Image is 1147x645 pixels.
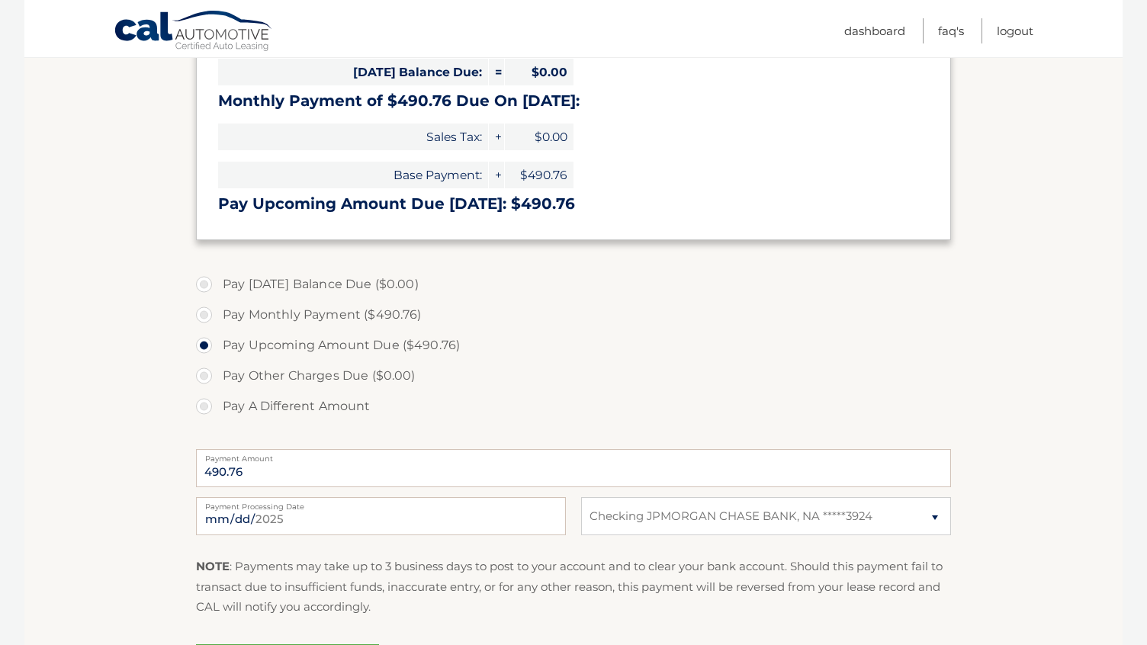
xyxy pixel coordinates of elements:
a: Logout [997,18,1033,43]
label: Pay Upcoming Amount Due ($490.76) [196,330,951,361]
strong: NOTE [196,559,230,573]
span: = [489,59,504,85]
h3: Pay Upcoming Amount Due [DATE]: $490.76 [218,194,929,213]
a: Dashboard [844,18,905,43]
a: FAQ's [938,18,964,43]
p: : Payments may take up to 3 business days to post to your account and to clear your bank account.... [196,557,951,617]
span: $0.00 [505,59,573,85]
span: $490.76 [505,162,573,188]
label: Pay Monthly Payment ($490.76) [196,300,951,330]
label: Pay [DATE] Balance Due ($0.00) [196,269,951,300]
span: $0.00 [505,124,573,150]
span: + [489,124,504,150]
span: + [489,162,504,188]
label: Payment Processing Date [196,497,566,509]
span: Base Payment: [218,162,488,188]
label: Pay Other Charges Due ($0.00) [196,361,951,391]
span: [DATE] Balance Due: [218,59,488,85]
span: Sales Tax: [218,124,488,150]
label: Payment Amount [196,449,951,461]
a: Cal Automotive [114,10,274,54]
label: Pay A Different Amount [196,391,951,422]
input: Payment Amount [196,449,951,487]
h3: Monthly Payment of $490.76 Due On [DATE]: [218,91,929,111]
input: Payment Date [196,497,566,535]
